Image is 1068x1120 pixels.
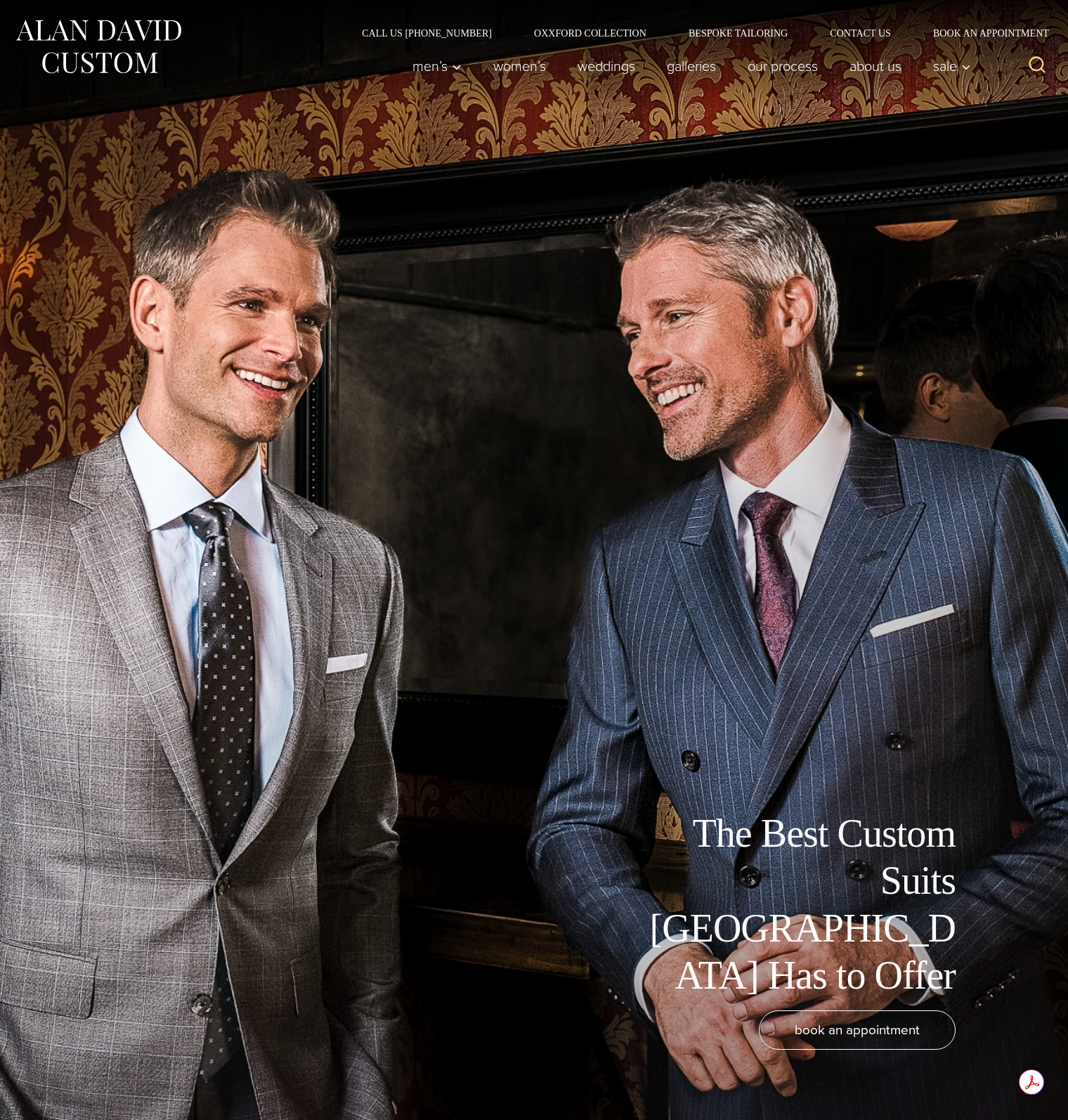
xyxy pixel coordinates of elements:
img: Alan David Custom [14,15,183,78]
a: Book an Appointment [912,28,1054,38]
a: Galleries [651,52,732,80]
span: Men’s [412,59,462,73]
a: Women’s [478,52,562,80]
a: Our Process [732,52,834,80]
a: Call Us [PHONE_NUMBER] [341,28,513,38]
button: View Search Form [1020,49,1054,83]
a: About Us [834,52,918,80]
nav: Primary Navigation [397,52,979,80]
a: Oxxford Collection [513,28,667,38]
a: Contact Us [809,28,912,38]
nav: Secondary Navigation [341,28,1054,38]
a: book an appointment [759,1010,956,1050]
h1: The Best Custom Suits [GEOGRAPHIC_DATA] Has to Offer [639,810,956,999]
a: weddings [562,52,651,80]
span: Sale [933,59,971,73]
a: Bespoke Tailoring [667,28,809,38]
span: book an appointment [795,1020,920,1040]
